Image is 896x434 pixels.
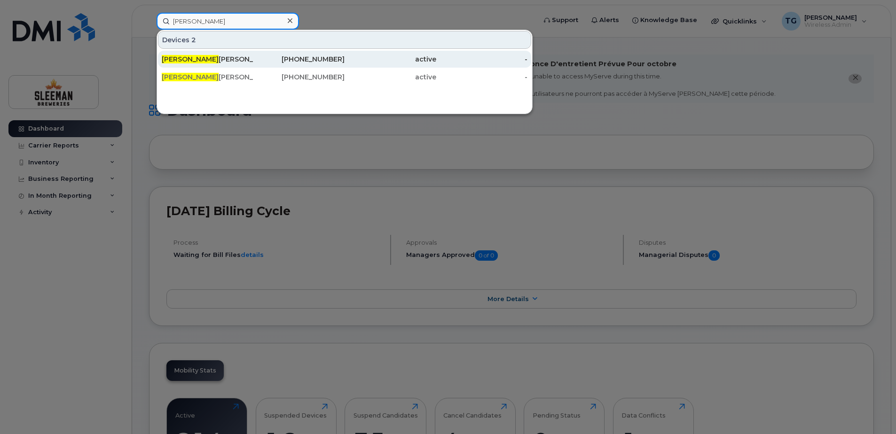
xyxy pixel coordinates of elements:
[345,72,436,82] div: active
[162,73,219,81] span: [PERSON_NAME]
[345,54,436,64] div: active
[158,31,531,49] div: Devices
[436,54,528,64] div: -
[436,72,528,82] div: -
[253,72,345,82] div: [PHONE_NUMBER]
[158,69,531,85] a: [PERSON_NAME][PERSON_NAME][PHONE_NUMBER]active-
[191,35,196,45] span: 2
[162,55,219,63] span: [PERSON_NAME]
[162,72,253,82] div: [PERSON_NAME]
[253,54,345,64] div: [PHONE_NUMBER]
[158,51,531,68] a: [PERSON_NAME][PERSON_NAME] Data[PHONE_NUMBER]active-
[162,54,253,64] div: [PERSON_NAME] Data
